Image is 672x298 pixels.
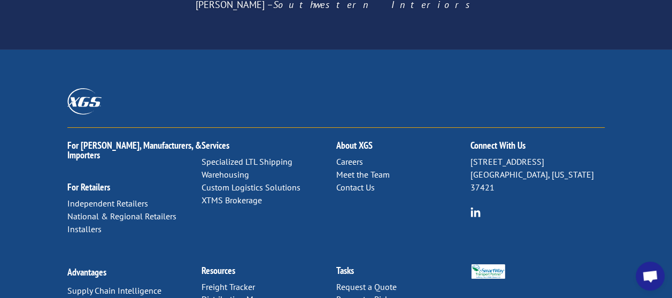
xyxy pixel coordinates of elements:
a: Advantages [67,266,106,278]
a: About XGS [336,139,372,151]
img: Smartway_Logo [470,264,506,279]
a: Open chat [636,262,665,291]
p: [STREET_ADDRESS] [GEOGRAPHIC_DATA], [US_STATE] 37421 [470,156,605,194]
a: XTMS Brokerage [202,195,262,205]
a: Meet the Team [336,169,389,180]
a: Independent Retailers [67,198,148,209]
a: Resources [202,264,235,277]
a: Contact Us [336,182,374,193]
a: Warehousing [202,169,249,180]
a: For Retailers [67,181,110,193]
a: Supply Chain Intelligence [67,285,161,296]
a: Specialized LTL Shipping [202,156,292,167]
img: XGS_Logos_ALL_2024_All_White [67,88,102,114]
a: National & Regional Retailers [67,211,176,221]
a: Services [202,139,229,151]
a: For [PERSON_NAME], Manufacturers, & Importers [67,139,202,161]
a: Installers [67,224,102,234]
a: Careers [336,156,362,167]
img: group-6 [470,207,481,217]
a: Freight Tracker [202,281,255,292]
a: Custom Logistics Solutions [202,182,300,193]
a: Request a Quote [336,281,396,292]
h2: Connect With Us [470,141,605,156]
h2: Tasks [336,266,470,281]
